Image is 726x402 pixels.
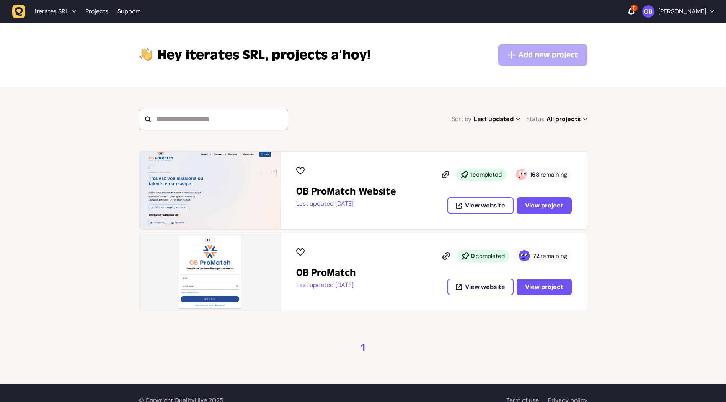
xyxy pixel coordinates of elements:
[476,252,505,260] span: completed
[540,252,567,260] span: remaining
[533,252,540,260] strong: 72
[517,279,572,295] button: View project
[473,171,502,178] span: completed
[642,5,654,18] img: Oussama Bahassou
[498,44,587,66] button: Add new project
[525,283,563,291] span: View project
[525,201,563,209] span: View project
[85,5,108,18] a: Projects
[139,152,281,229] img: OB ProMatch Website
[547,114,587,125] span: All projects
[631,5,638,11] div: 11
[117,8,140,15] a: Support
[360,342,366,354] a: 1
[296,267,356,279] h2: OB ProMatch
[474,114,520,125] span: Last updated
[465,284,505,290] span: View website
[470,171,472,178] strong: 1
[296,185,396,198] h2: OB ProMatch Website
[158,46,370,64] p: projects a’hoy!
[12,5,81,18] button: iterates SRL
[139,233,281,311] img: OB ProMatch
[296,281,356,289] p: Last updated [DATE]
[465,203,505,209] span: View website
[526,114,544,125] span: Status
[471,252,475,260] strong: 0
[642,5,714,18] button: [PERSON_NAME]
[35,8,69,15] span: iterates SRL
[540,171,567,178] span: remaining
[530,171,540,178] strong: 168
[519,50,578,60] span: Add new project
[658,8,706,15] p: [PERSON_NAME]
[158,46,269,64] span: iterates SRL
[447,279,514,295] button: View website
[447,197,514,214] button: View website
[139,46,153,62] img: hi-hand
[517,197,572,214] button: View project
[296,200,396,207] p: Last updated [DATE]
[452,114,471,125] span: Sort by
